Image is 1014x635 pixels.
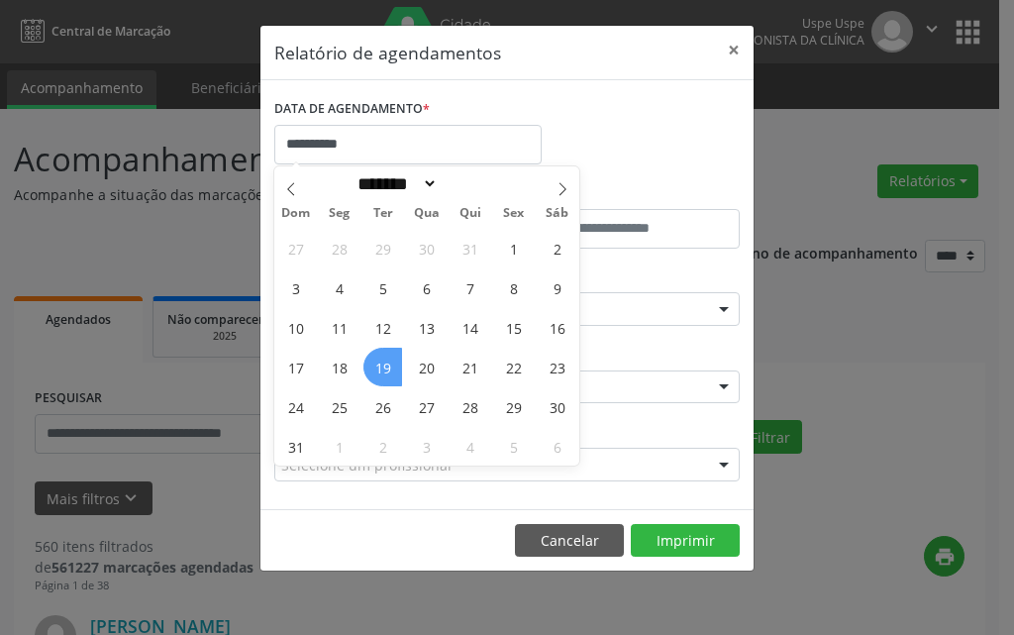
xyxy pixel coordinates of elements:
[274,40,501,65] h5: Relatório de agendamentos
[320,229,358,267] span: Julho 28, 2025
[494,268,533,307] span: Agosto 8, 2025
[538,308,576,347] span: Agosto 16, 2025
[451,229,489,267] span: Julho 31, 2025
[492,207,536,220] span: Sex
[438,173,503,194] input: Year
[451,387,489,426] span: Agosto 28, 2025
[363,427,402,466] span: Setembro 2, 2025
[538,387,576,426] span: Agosto 30, 2025
[320,427,358,466] span: Setembro 1, 2025
[538,268,576,307] span: Agosto 9, 2025
[449,207,492,220] span: Qui
[536,207,579,220] span: Sáb
[320,348,358,386] span: Agosto 18, 2025
[451,348,489,386] span: Agosto 21, 2025
[318,207,361,220] span: Seg
[407,308,446,347] span: Agosto 13, 2025
[407,268,446,307] span: Agosto 6, 2025
[407,229,446,267] span: Julho 30, 2025
[363,308,402,347] span: Agosto 12, 2025
[320,387,358,426] span: Agosto 25, 2025
[281,455,452,476] span: Selecione um profissional
[451,427,489,466] span: Setembro 4, 2025
[494,229,533,267] span: Agosto 1, 2025
[494,387,533,426] span: Agosto 29, 2025
[276,348,315,386] span: Agosto 17, 2025
[274,94,430,125] label: DATA DE AGENDAMENTO
[276,229,315,267] span: Julho 27, 2025
[451,308,489,347] span: Agosto 14, 2025
[714,26,754,74] button: Close
[320,308,358,347] span: Agosto 11, 2025
[320,268,358,307] span: Agosto 4, 2025
[363,229,402,267] span: Julho 29, 2025
[276,268,315,307] span: Agosto 3, 2025
[538,348,576,386] span: Agosto 23, 2025
[363,268,402,307] span: Agosto 5, 2025
[407,387,446,426] span: Agosto 27, 2025
[405,207,449,220] span: Qua
[363,348,402,386] span: Agosto 19, 2025
[512,178,740,209] label: ATÉ
[407,348,446,386] span: Agosto 20, 2025
[494,427,533,466] span: Setembro 5, 2025
[274,207,318,220] span: Dom
[361,207,405,220] span: Ter
[494,308,533,347] span: Agosto 15, 2025
[276,427,315,466] span: Agosto 31, 2025
[451,268,489,307] span: Agosto 7, 2025
[407,427,446,466] span: Setembro 3, 2025
[538,427,576,466] span: Setembro 6, 2025
[538,229,576,267] span: Agosto 2, 2025
[276,308,315,347] span: Agosto 10, 2025
[276,387,315,426] span: Agosto 24, 2025
[363,387,402,426] span: Agosto 26, 2025
[494,348,533,386] span: Agosto 22, 2025
[515,524,624,558] button: Cancelar
[351,173,438,194] select: Month
[631,524,740,558] button: Imprimir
